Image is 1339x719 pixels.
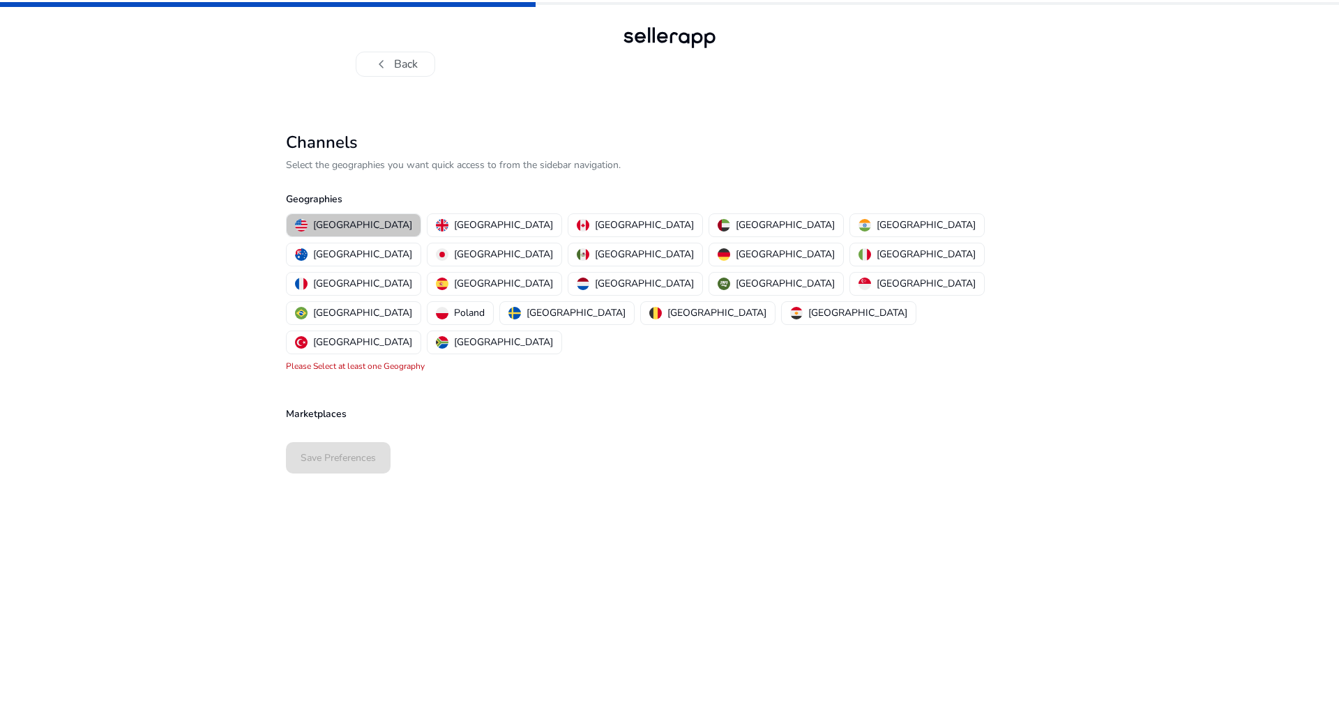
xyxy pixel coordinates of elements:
[454,276,553,291] p: [GEOGRAPHIC_DATA]
[527,305,626,320] p: [GEOGRAPHIC_DATA]
[454,305,485,320] p: Poland
[736,218,835,232] p: [GEOGRAPHIC_DATA]
[736,247,835,262] p: [GEOGRAPHIC_DATA]
[649,307,662,319] img: be.svg
[858,248,871,261] img: it.svg
[436,278,448,290] img: es.svg
[295,219,308,232] img: us.svg
[313,335,412,349] p: [GEOGRAPHIC_DATA]
[313,305,412,320] p: [GEOGRAPHIC_DATA]
[356,52,435,77] button: chevron_leftBack
[313,276,412,291] p: [GEOGRAPHIC_DATA]
[286,133,1053,153] h2: Channels
[595,247,694,262] p: [GEOGRAPHIC_DATA]
[577,248,589,261] img: mx.svg
[454,247,553,262] p: [GEOGRAPHIC_DATA]
[436,307,448,319] img: pl.svg
[718,219,730,232] img: ae.svg
[877,247,976,262] p: [GEOGRAPHIC_DATA]
[286,192,1053,206] p: Geographies
[595,218,694,232] p: [GEOGRAPHIC_DATA]
[877,276,976,291] p: [GEOGRAPHIC_DATA]
[295,248,308,261] img: au.svg
[313,247,412,262] p: [GEOGRAPHIC_DATA]
[595,276,694,291] p: [GEOGRAPHIC_DATA]
[295,307,308,319] img: br.svg
[436,248,448,261] img: jp.svg
[286,361,425,372] mat-error: Please Select at least one Geography
[858,278,871,290] img: sg.svg
[667,305,766,320] p: [GEOGRAPHIC_DATA]
[295,336,308,349] img: tr.svg
[436,219,448,232] img: uk.svg
[286,407,1053,421] p: Marketplaces
[736,276,835,291] p: [GEOGRAPHIC_DATA]
[718,278,730,290] img: sa.svg
[858,219,871,232] img: in.svg
[790,307,803,319] img: eg.svg
[508,307,521,319] img: se.svg
[454,218,553,232] p: [GEOGRAPHIC_DATA]
[577,219,589,232] img: ca.svg
[295,278,308,290] img: fr.svg
[877,218,976,232] p: [GEOGRAPHIC_DATA]
[313,218,412,232] p: [GEOGRAPHIC_DATA]
[454,335,553,349] p: [GEOGRAPHIC_DATA]
[577,278,589,290] img: nl.svg
[436,336,448,349] img: za.svg
[373,56,390,73] span: chevron_left
[808,305,907,320] p: [GEOGRAPHIC_DATA]
[286,158,1053,172] p: Select the geographies you want quick access to from the sidebar navigation.
[718,248,730,261] img: de.svg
